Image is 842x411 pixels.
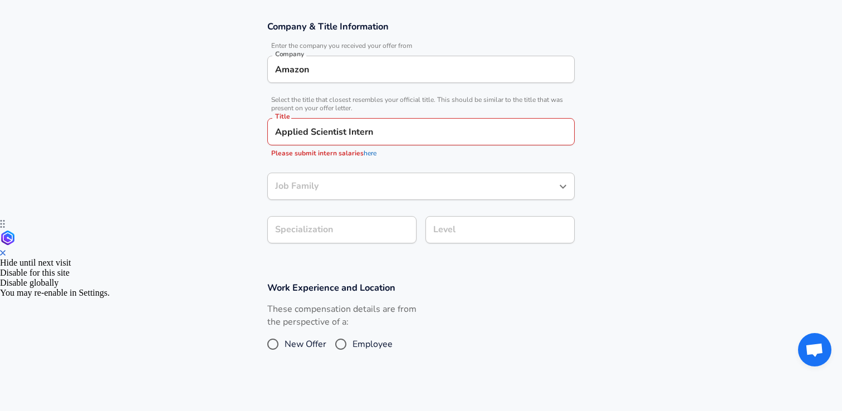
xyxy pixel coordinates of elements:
span: New Offer [285,337,326,351]
span: Please submit intern salaries [271,149,364,158]
span: Select the title that closest resembles your official title. This should be similar to the title ... [267,96,575,112]
input: Software Engineer [272,178,553,195]
button: Open [555,179,571,194]
h3: Work Experience and Location [267,281,575,294]
label: These compensation details are from the perspective of a: [267,303,417,329]
input: L3 [430,221,570,238]
input: Google [272,61,570,78]
label: Company [275,51,304,57]
span: Employee [353,337,393,351]
input: Software Engineer [272,123,570,140]
span: Enter the company you received your offer from [267,42,575,50]
input: Specialization [267,216,417,243]
label: Title [275,113,290,120]
div: Open chat [798,333,831,366]
a: here [364,149,376,158]
h3: Company & Title Information [267,20,575,33]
